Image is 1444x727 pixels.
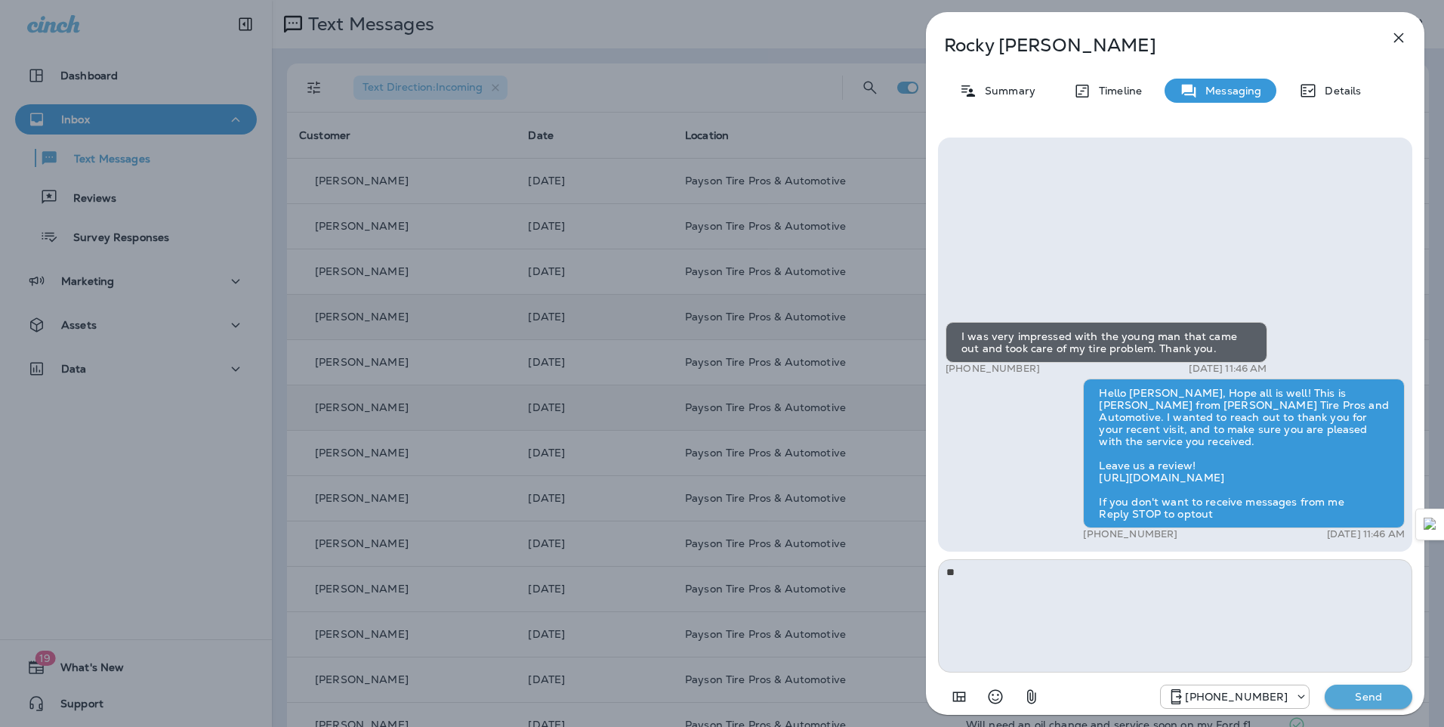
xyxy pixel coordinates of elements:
[946,363,1040,375] p: [PHONE_NUMBER]
[946,322,1267,363] div: I was very impressed with the young man that came out and took care of my tire problem. Thank you.
[1189,363,1267,375] p: [DATE] 11:46 AM
[1083,379,1405,528] div: Hello [PERSON_NAME], Hope all is well! This is [PERSON_NAME] from [PERSON_NAME] Tire Pros and Aut...
[1198,85,1261,97] p: Messaging
[1337,690,1400,704] p: Send
[977,85,1035,97] p: Summary
[1424,518,1437,531] img: Detect Auto
[1317,85,1361,97] p: Details
[1161,688,1309,706] div: +1 (928) 260-4498
[980,682,1010,712] button: Select an emoji
[944,35,1356,56] p: Rocky [PERSON_NAME]
[1327,528,1405,540] p: [DATE] 11:46 AM
[1185,691,1288,703] p: [PHONE_NUMBER]
[1083,528,1177,540] p: [PHONE_NUMBER]
[1325,685,1412,709] button: Send
[944,682,974,712] button: Add in a premade template
[1091,85,1142,97] p: Timeline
